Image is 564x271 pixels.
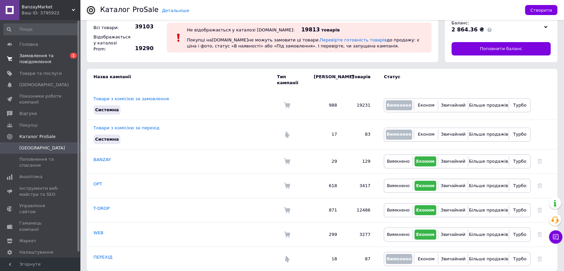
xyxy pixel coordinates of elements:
[344,120,377,149] td: 83
[387,232,409,237] span: Вимкнено
[284,102,290,109] img: Комісія за замовлення
[440,181,466,191] button: Звичайний
[480,46,522,52] span: Поповнити баланс
[511,205,529,215] button: Турбо
[441,208,465,213] span: Звичайний
[386,230,411,240] button: Вимкнено
[344,69,377,91] td: Товарів
[440,156,466,166] button: Звичайний
[377,69,531,91] td: Статус
[19,145,65,151] span: [GEOGRAPHIC_DATA]
[19,93,62,105] span: Показники роботи компанії
[414,156,436,166] button: Економ
[19,82,69,88] span: [DEMOGRAPHIC_DATA]
[162,8,189,13] a: Детальніше
[284,131,290,138] img: Комісія за перехід
[469,232,508,237] span: Більше продажів
[440,100,466,110] button: Звичайний
[414,181,436,191] button: Економ
[100,6,159,13] div: Каталог ProSale
[441,132,466,137] span: Звичайний
[307,120,344,149] td: 17
[344,173,377,198] td: 3417
[416,159,435,164] span: Економ
[530,8,552,13] span: Створити
[416,100,436,110] button: Економ
[416,254,436,264] button: Економ
[441,232,465,237] span: Звичайний
[511,181,529,191] button: Турбо
[387,183,409,188] span: Вимкнено
[511,230,529,240] button: Турбо
[130,23,154,30] span: 39103
[469,103,508,108] span: Більше продажів
[441,183,465,188] span: Звичайний
[511,156,529,166] button: Турбо
[19,185,62,197] span: Інструменти веб-майстра та SEO
[284,207,290,214] img: Комісія за замовлення
[513,159,526,164] span: Турбо
[344,149,377,173] td: 129
[470,100,507,110] button: Більше продажів
[513,232,526,237] span: Турбо
[386,130,412,140] button: Вимкнено
[92,32,128,54] div: Відображається у каталозі Prom:
[19,238,36,244] span: Маркет
[440,230,466,240] button: Звичайний
[469,159,508,164] span: Більше продажів
[537,183,542,188] a: Видалити
[387,159,409,164] span: Вимкнено
[87,69,277,91] td: Назва кампанії
[513,132,526,137] span: Турбо
[387,208,409,213] span: Вимкнено
[386,132,411,137] span: Вимкнено
[470,230,507,240] button: Більше продажів
[452,42,551,55] a: Поповнити баланс
[469,208,508,213] span: Більше продажів
[511,254,529,264] button: Турбо
[93,96,169,101] a: Товари з комісією за замовлення
[344,222,377,247] td: 3277
[22,4,72,10] span: BanzayMarket
[440,130,466,140] button: Звичайний
[93,230,103,235] a: WEB
[470,130,507,140] button: Більше продажів
[537,256,542,261] a: Видалити
[513,103,526,108] span: Турбо
[386,100,412,110] button: Вимкнено
[469,256,508,261] span: Більше продажів
[321,27,339,32] span: товарів
[19,71,62,77] span: Товари та послуги
[307,173,344,198] td: 618
[452,26,484,33] span: 2 864.36 ₴
[470,156,507,166] button: Більше продажів
[284,256,290,262] img: Комісія за перехід
[301,26,320,33] span: 19813
[416,208,435,213] span: Економ
[93,255,112,260] a: ПЕРЕХІД
[93,125,160,130] a: Товари з комісією за перехід
[344,91,377,120] td: 19231
[307,247,344,271] td: 18
[537,208,542,213] a: Видалити
[386,156,411,166] button: Вимкнено
[470,205,507,215] button: Більше продажів
[284,231,290,238] img: Комісія за замовлення
[19,122,37,128] span: Покупці
[307,69,344,91] td: [PERSON_NAME]
[93,181,102,186] a: OPT
[95,137,119,142] span: Системна
[441,103,466,108] span: Звичайний
[414,230,436,240] button: Економ
[441,256,466,261] span: Звичайний
[130,45,154,52] span: 19290
[70,53,77,58] span: 1
[19,134,55,140] span: Каталог ProSale
[187,37,419,48] span: Покупці на [DOMAIN_NAME] не можуть замовити ці товари. до продажу: є ціна і фото, статус «В наявн...
[469,132,508,137] span: Більше продажів
[469,183,508,188] span: Більше продажів
[344,247,377,271] td: 87
[19,111,37,117] span: Відгуки
[19,220,62,232] span: Гаманець компанії
[441,159,465,164] span: Звичайний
